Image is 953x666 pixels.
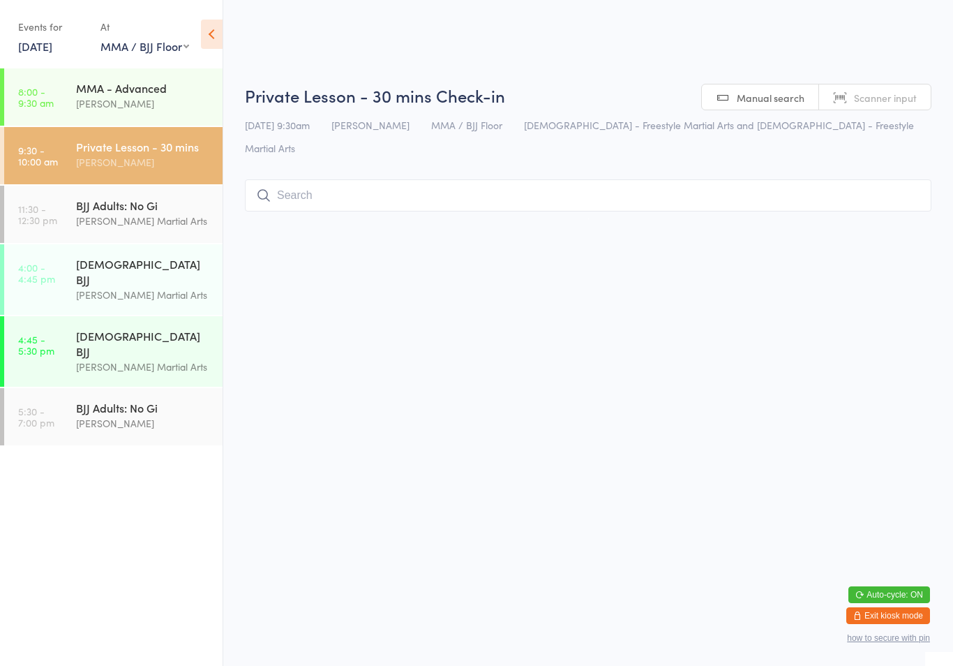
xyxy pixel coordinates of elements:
a: 5:30 -7:00 pmBJJ Adults: No Gi[PERSON_NAME] [4,388,223,445]
div: [PERSON_NAME] [76,415,211,431]
div: BJJ Adults: No Gi [76,198,211,213]
h2: Private Lesson - 30 mins Check-in [245,84,931,107]
a: [DATE] [18,38,52,54]
a: 8:00 -9:30 amMMA - Advanced[PERSON_NAME] [4,68,223,126]
time: 4:00 - 4:45 pm [18,262,55,284]
div: At [100,15,189,38]
div: MMA / BJJ Floor [100,38,189,54]
button: Exit kiosk mode [846,607,930,624]
div: [PERSON_NAME] Martial Arts [76,359,211,375]
button: Auto-cycle: ON [848,586,930,603]
div: [PERSON_NAME] [76,154,211,170]
div: Events for [18,15,87,38]
div: [PERSON_NAME] Martial Arts [76,213,211,229]
div: [PERSON_NAME] Martial Arts [76,287,211,303]
div: MMA - Advanced [76,80,211,96]
div: BJJ Adults: No Gi [76,400,211,415]
span: [DEMOGRAPHIC_DATA] - Freestyle Martial Arts and [DEMOGRAPHIC_DATA] - Freestyle Martial Arts [245,118,914,155]
a: 4:00 -4:45 pm[DEMOGRAPHIC_DATA] BJJ[PERSON_NAME] Martial Arts [4,244,223,315]
time: 4:45 - 5:30 pm [18,334,54,356]
span: [PERSON_NAME] [331,118,410,132]
a: 11:30 -12:30 pmBJJ Adults: No Gi[PERSON_NAME] Martial Arts [4,186,223,243]
a: 9:30 -10:00 amPrivate Lesson - 30 mins[PERSON_NAME] [4,127,223,184]
span: [DATE] 9:30am [245,118,310,132]
time: 11:30 - 12:30 pm [18,203,57,225]
div: [PERSON_NAME] [76,96,211,112]
a: 4:45 -5:30 pm[DEMOGRAPHIC_DATA] BJJ[PERSON_NAME] Martial Arts [4,316,223,387]
button: how to secure with pin [847,633,930,643]
div: [DEMOGRAPHIC_DATA] BJJ [76,256,211,287]
div: Private Lesson - 30 mins [76,139,211,154]
span: Manual search [737,91,804,105]
time: 8:00 - 9:30 am [18,86,54,108]
input: Search [245,179,931,212]
time: 5:30 - 7:00 pm [18,406,54,428]
span: Scanner input [854,91,917,105]
div: [DEMOGRAPHIC_DATA] BJJ [76,328,211,359]
time: 9:30 - 10:00 am [18,145,58,167]
span: MMA / BJJ Floor [431,118,502,132]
